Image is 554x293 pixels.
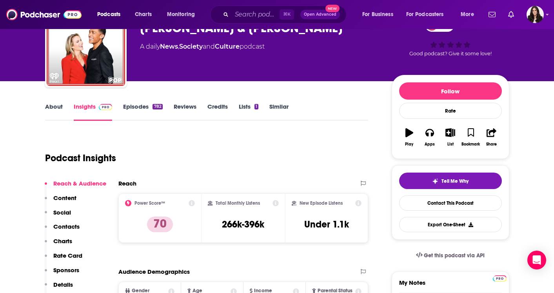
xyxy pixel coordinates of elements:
input: Search podcasts, credits, & more... [232,8,280,21]
button: Follow [399,82,502,100]
h1: Podcast Insights [45,152,116,164]
button: Play [399,123,420,151]
div: Bookmark [461,142,480,147]
span: and [203,43,215,50]
span: , [178,43,179,50]
p: Charts [53,237,72,245]
a: Show notifications dropdown [505,8,517,21]
a: Credits [207,103,228,121]
a: Episodes782 [123,103,162,121]
button: Charts [45,237,72,252]
div: 782 [153,104,162,109]
div: List [447,142,454,147]
span: Monitoring [167,9,195,20]
p: Details [53,281,73,288]
a: Culture [215,43,240,50]
div: Share [486,142,497,147]
label: My Notes [399,279,502,293]
button: Contacts [45,223,80,237]
img: User Profile [527,6,544,23]
span: New [325,5,340,12]
button: tell me why sparkleTell Me Why [399,173,502,189]
h2: Total Monthly Listens [216,200,260,206]
a: Similar [269,103,289,121]
img: Podchaser Pro [493,275,507,282]
div: A daily podcast [140,42,265,51]
span: Get this podcast via API [424,252,485,259]
button: open menu [455,8,484,21]
a: Society [179,43,203,50]
span: More [461,9,474,20]
button: Share [481,123,501,151]
div: 70Good podcast? Give it some love! [392,13,509,62]
p: Sponsors [53,266,79,274]
img: tell me why sparkle [432,178,438,184]
a: About [45,103,63,121]
button: Open AdvancedNew [300,10,340,19]
button: Show profile menu [527,6,544,23]
span: For Podcasters [406,9,444,20]
a: Charts [130,8,156,21]
button: open menu [162,8,205,21]
button: Reach & Audience [45,180,106,194]
h2: Power Score™ [134,200,165,206]
p: Social [53,209,71,216]
button: open menu [357,8,403,21]
button: Sponsors [45,266,79,281]
h2: New Episode Listens [300,200,343,206]
div: Open Intercom Messenger [527,251,546,269]
h3: 266k-396k [222,218,264,230]
a: InsightsPodchaser Pro [74,103,113,121]
img: Amy & T.J. [47,7,125,86]
a: Contact This Podcast [399,195,502,211]
button: Apps [420,123,440,151]
a: Show notifications dropdown [485,8,499,21]
button: Content [45,194,76,209]
a: Pro website [493,274,507,282]
button: Export One-Sheet [399,217,502,232]
span: Podcasts [97,9,120,20]
img: Podchaser Pro [99,104,113,110]
span: Logged in as RebeccaShapiro [527,6,544,23]
h2: Audience Demographics [118,268,190,275]
p: Content [53,194,76,202]
button: Bookmark [461,123,481,151]
div: Play [405,142,413,147]
span: Open Advanced [304,13,336,16]
a: News [160,43,178,50]
p: Contacts [53,223,80,230]
a: Get this podcast via API [410,246,491,265]
a: Lists1 [239,103,258,121]
button: Social [45,209,71,223]
button: List [440,123,460,151]
button: open menu [92,8,131,21]
div: Rate [399,103,502,119]
h2: Reach [118,180,136,187]
span: Tell Me Why [441,178,469,184]
div: Search podcasts, credits, & more... [218,5,354,24]
span: ⌘ K [280,9,294,20]
p: Rate Card [53,252,82,259]
p: Reach & Audience [53,180,106,187]
div: 1 [254,104,258,109]
span: Charts [135,9,152,20]
button: open menu [401,8,455,21]
span: For Business [362,9,393,20]
p: 70 [147,217,173,232]
h3: Under 1.1k [304,218,349,230]
button: Rate Card [45,252,82,266]
span: Good podcast? Give it some love! [409,51,492,56]
a: Reviews [174,103,196,121]
img: Podchaser - Follow, Share and Rate Podcasts [6,7,82,22]
div: Apps [425,142,435,147]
